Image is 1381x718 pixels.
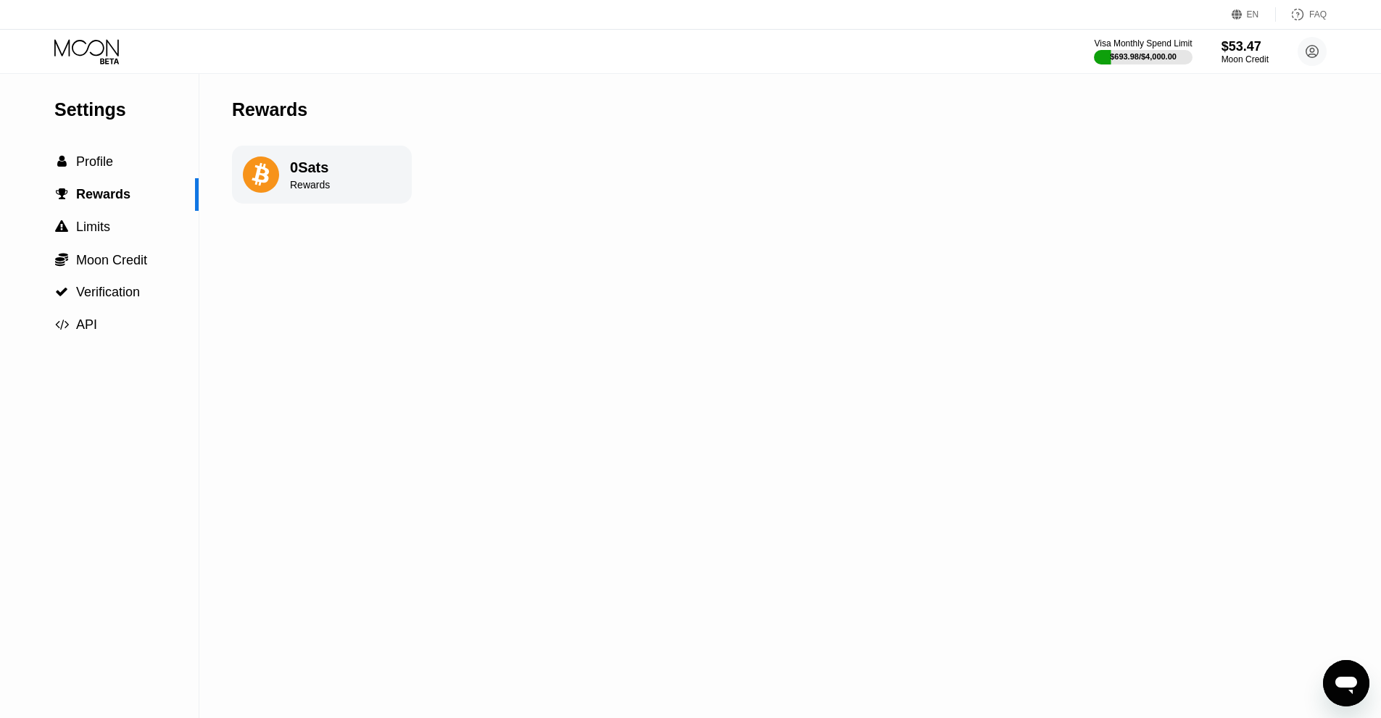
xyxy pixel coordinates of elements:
[56,188,68,201] span: 
[76,154,113,169] span: Profile
[232,99,307,120] div: Rewards
[1094,38,1192,64] div: Visa Monthly Spend Limit$693.98/$4,000.00
[54,220,69,233] div: 
[57,155,67,168] span: 
[76,285,140,299] span: Verification
[55,285,68,299] span: 
[54,252,69,267] div: 
[55,318,69,331] span: 
[1309,9,1327,20] div: FAQ
[76,220,110,234] span: Limits
[1247,9,1259,20] div: EN
[290,159,330,176] div: 0 Sats
[54,188,69,201] div: 
[1110,52,1177,61] div: $693.98 / $4,000.00
[54,99,199,120] div: Settings
[1222,39,1269,64] div: $53.47Moon Credit
[290,179,330,191] div: Rewards
[54,285,69,299] div: 
[1323,660,1369,706] iframe: Schaltfläche zum Öffnen des Messaging-Fensters; Konversation läuft
[55,220,68,233] span: 
[76,253,147,267] span: Moon Credit
[1232,7,1276,22] div: EN
[1222,39,1269,54] div: $53.47
[55,252,68,267] span: 
[54,318,69,331] div: 
[1276,7,1327,22] div: FAQ
[54,155,69,168] div: 
[76,317,97,332] span: API
[76,187,130,201] span: Rewards
[1222,54,1269,64] div: Moon Credit
[1094,38,1192,49] div: Visa Monthly Spend Limit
